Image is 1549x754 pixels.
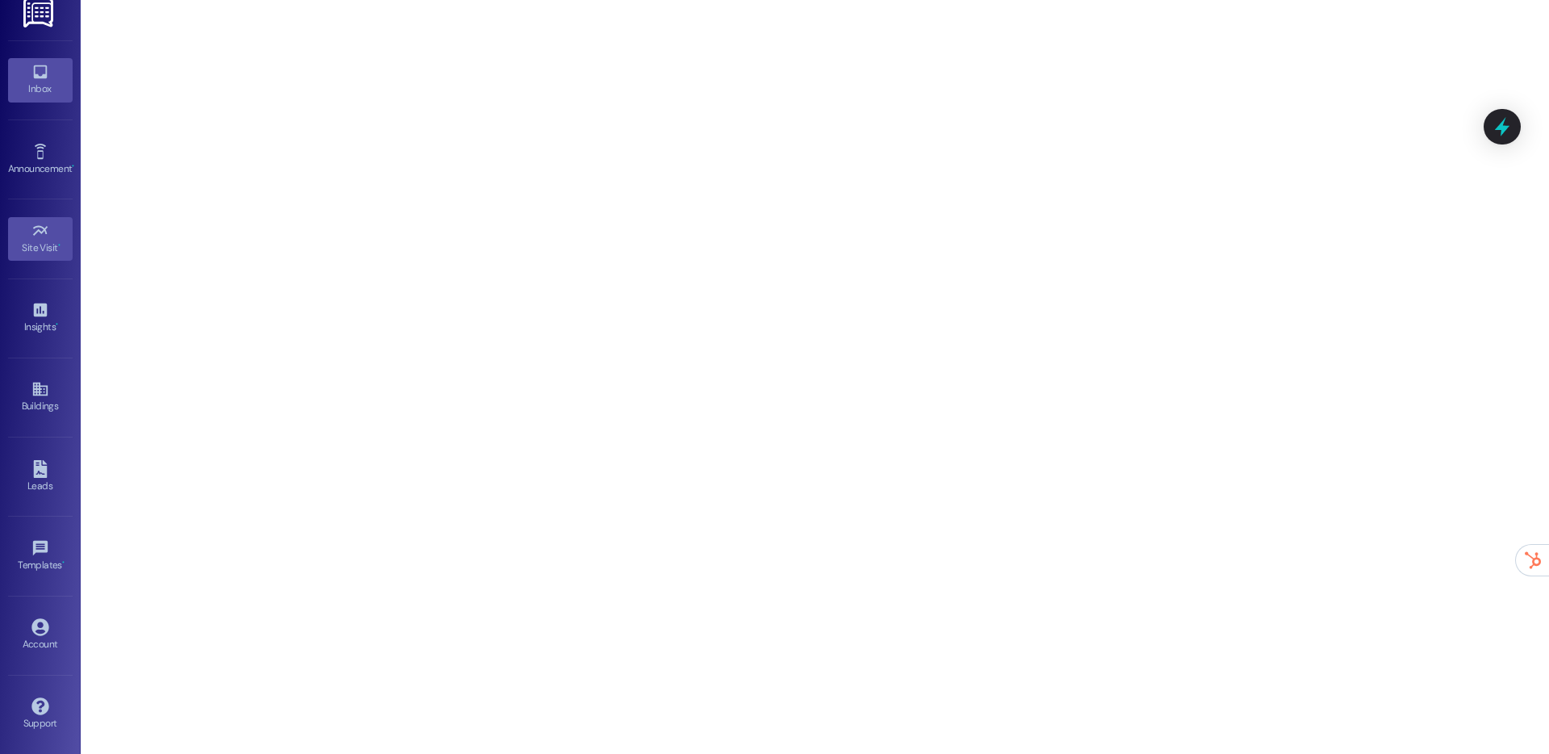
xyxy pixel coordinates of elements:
[58,240,61,251] span: •
[8,614,73,657] a: Account
[8,58,73,102] a: Inbox
[8,534,73,578] a: Templates •
[62,557,65,568] span: •
[72,161,74,172] span: •
[8,217,73,261] a: Site Visit •
[8,693,73,736] a: Support
[56,319,58,330] span: •
[8,455,73,499] a: Leads
[8,375,73,419] a: Buildings
[8,296,73,340] a: Insights •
